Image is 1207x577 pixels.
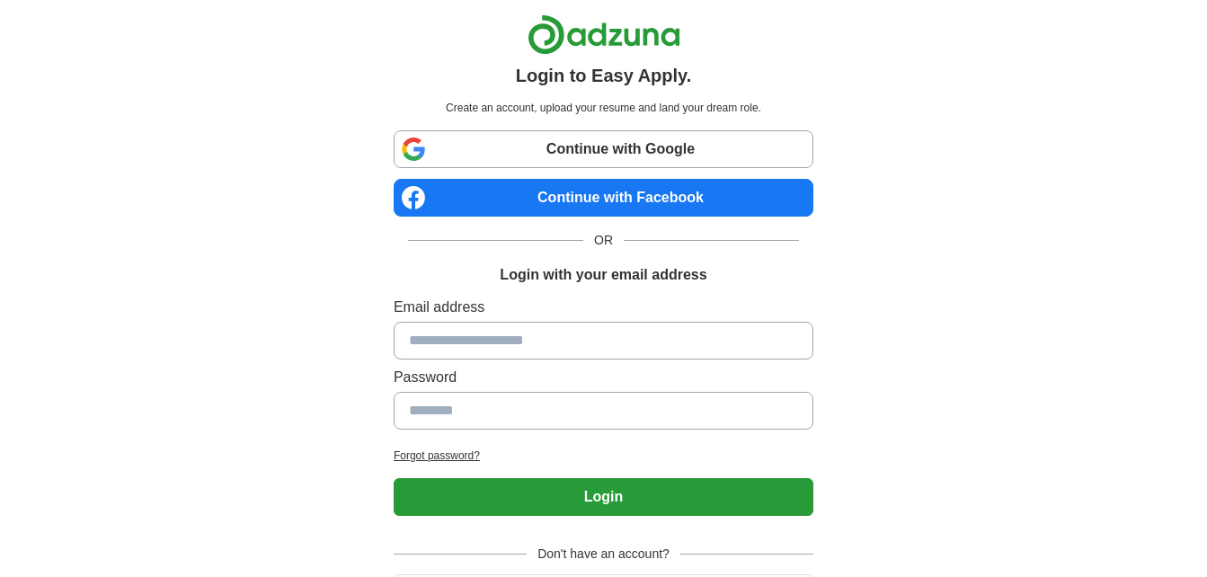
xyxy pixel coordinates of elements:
[394,367,813,388] label: Password
[394,448,813,464] a: Forgot password?
[500,264,706,286] h1: Login with your email address
[394,179,813,217] a: Continue with Facebook
[394,130,813,168] a: Continue with Google
[516,62,692,89] h1: Login to Easy Apply.
[394,297,813,318] label: Email address
[527,545,680,564] span: Don't have an account?
[528,14,680,55] img: Adzuna logo
[394,478,813,516] button: Login
[397,100,810,116] p: Create an account, upload your resume and land your dream role.
[583,231,624,250] span: OR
